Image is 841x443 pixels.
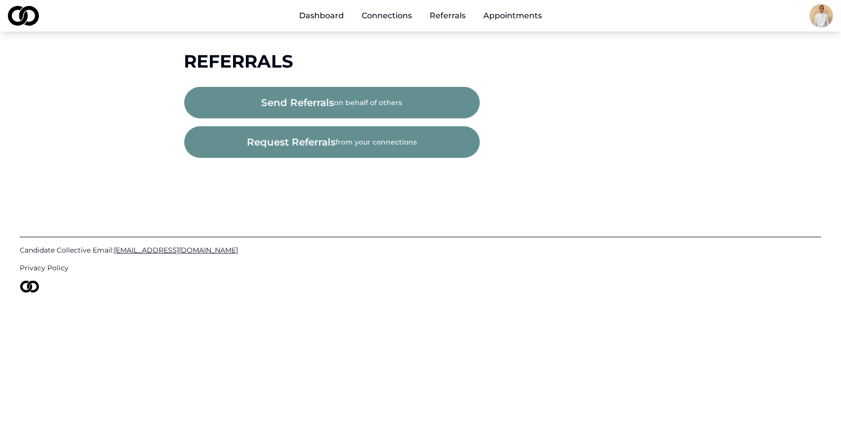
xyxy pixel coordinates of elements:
a: Candidate Collective Email:[EMAIL_ADDRESS][DOMAIN_NAME] [20,245,821,255]
a: Connections [354,6,420,26]
span: request referrals [247,135,336,149]
button: request referralsfrom your connections [184,126,480,158]
img: logo [20,281,39,293]
a: Privacy Policy [20,263,821,273]
a: request referralsfrom your connections [184,138,480,148]
span: send referrals [262,96,335,110]
a: Dashboard [291,6,352,26]
button: send referralson behalf of others [184,87,480,118]
nav: Main [291,6,550,26]
span: Referrals [184,50,294,72]
span: [EMAIL_ADDRESS][DOMAIN_NAME] [114,246,238,255]
a: Appointments [475,6,550,26]
a: Referrals [422,6,473,26]
img: bffa561e-f1cc-4132-95de-5a114fb72d3f-1626891705534-profile_picture.jpg [809,4,833,28]
a: send referralson behalf of others [184,99,480,108]
img: logo [8,6,39,26]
